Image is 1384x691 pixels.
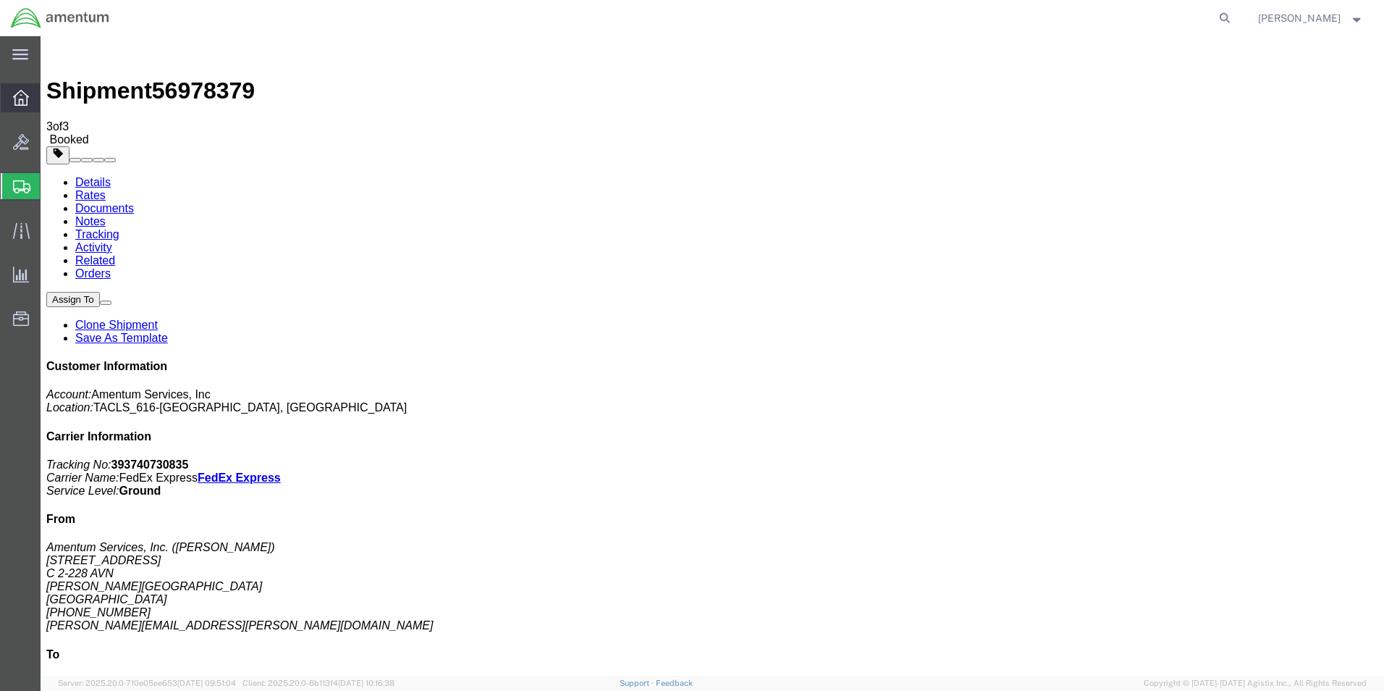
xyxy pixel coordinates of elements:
[656,679,693,687] a: Feedback
[242,679,394,687] span: Client: 2025.20.0-8b113f4
[58,679,236,687] span: Server: 2025.20.0-710e05ee653
[41,36,1384,676] iframe: FS Legacy Container
[1257,9,1364,27] button: [PERSON_NAME]
[10,7,110,29] img: logo
[338,679,394,687] span: [DATE] 10:16:38
[1258,10,1341,26] span: Marcus Swanson
[620,679,656,687] a: Support
[1144,677,1367,690] span: Copyright © [DATE]-[DATE] Agistix Inc., All Rights Reserved
[177,679,236,687] span: [DATE] 09:51:04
